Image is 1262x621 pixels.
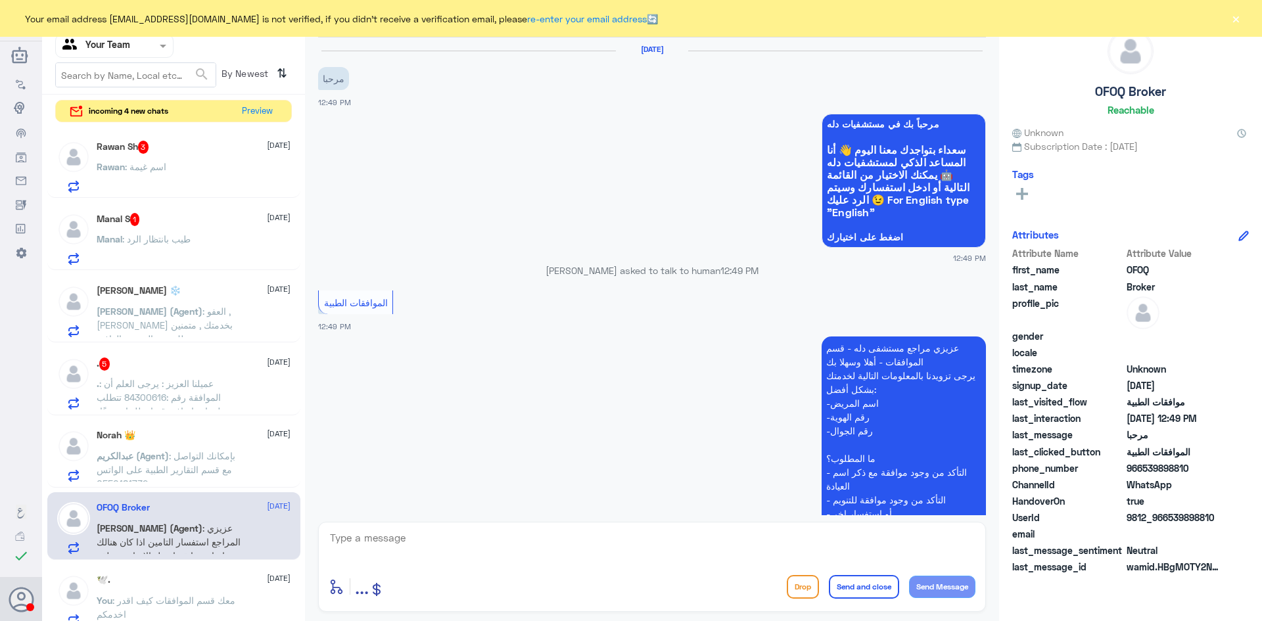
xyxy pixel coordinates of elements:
span: last_visited_flow [1012,395,1124,409]
button: Send and close [829,575,899,599]
span: [DATE] [267,572,291,584]
span: [DATE] [267,428,291,440]
span: عبدالكريم (Agent) [97,450,169,461]
span: Attribute Value [1127,246,1222,260]
span: 12:49 PM [318,322,351,331]
span: Manal [97,233,122,244]
span: last_message [1012,428,1124,442]
img: defaultAdmin.png [57,213,90,246]
h6: Attributes [1012,229,1059,241]
span: : العفو , [PERSON_NAME] بخدمتك , متمنين لك دوم الصحة والعافية [97,306,233,344]
span: : معك قسم الموافقات كيف اقدر اخدمكم [97,595,235,620]
img: defaultAdmin.png [57,502,90,535]
span: search [194,66,210,82]
button: search [194,64,210,85]
span: موافقات الطبية [1127,395,1222,409]
i: check [13,548,29,564]
span: gender [1012,329,1124,343]
img: defaultAdmin.png [57,285,90,318]
span: wamid.HBgMOTY2NTM5ODk4ODEwFQIAEhgUM0EzMTE5MTUyNkE5OUFGMjA3OEMA [1127,560,1222,574]
h6: [DATE] [616,45,688,54]
span: 2 [1127,478,1222,492]
span: Unknown [1012,126,1063,139]
span: 1 [130,213,140,226]
span: last_interaction [1012,411,1124,425]
p: 15/9/2025, 12:49 PM [822,336,986,594]
span: [PERSON_NAME] (Agent) [97,306,202,317]
h5: . [97,357,110,371]
button: Preview [236,101,278,122]
span: : عميلنا العزيز : يرجى العلم أن الموافقة رقم :84300616 تتطلب معلومات إضافية قمنا بطلبها مسبقًا، و... [97,378,243,499]
span: : اسم غيمة [125,161,166,172]
button: Send Message [909,576,975,598]
h5: Manal S [97,213,140,226]
h5: OFOQ Broker [97,502,150,513]
img: defaultAdmin.png [1108,29,1153,74]
a: re-enter your email address [527,13,647,24]
span: null [1127,329,1222,343]
span: incoming 4 new chats [89,105,168,117]
span: null [1127,346,1222,359]
span: last_message_id [1012,560,1124,574]
span: مرحباً بك في مستشفيات دله [827,119,981,129]
img: defaultAdmin.png [57,141,90,173]
img: defaultAdmin.png [1127,296,1159,329]
span: [DATE] [267,283,291,295]
span: [PERSON_NAME] (Agent) [97,522,202,534]
span: Unknown [1127,362,1222,376]
span: signup_date [1012,379,1124,392]
span: ChannelId [1012,478,1124,492]
button: Avatar [9,587,34,612]
span: first_name [1012,263,1124,277]
h6: Reachable [1108,104,1154,116]
span: By Newest [216,62,271,89]
span: OFOQ [1127,263,1222,277]
span: email [1012,527,1124,541]
span: : بإمكانك التواصل مع قسم التقارير الطبية على الواتس 0550181732 [97,450,235,489]
span: null [1127,527,1222,541]
span: true [1127,494,1222,508]
span: 0 [1127,543,1222,557]
span: [DATE] [267,212,291,223]
span: profile_pic [1012,296,1124,327]
img: defaultAdmin.png [57,357,90,390]
h5: 🕊️. [97,574,110,586]
span: 12:49 PM [720,265,759,276]
span: last_name [1012,280,1124,294]
span: . [97,378,99,389]
h5: Norah 👑 [97,430,135,441]
button: × [1229,12,1242,25]
span: HandoverOn [1012,494,1124,508]
p: [PERSON_NAME] asked to talk to human [318,264,986,277]
span: Attribute Name [1012,246,1124,260]
button: Drop [787,575,819,599]
span: الموافقات الطبية [324,297,388,308]
span: 2025-09-15T09:49:43.196Z [1127,379,1222,392]
span: اضغط على اختيارك [827,232,981,242]
span: : طيب بانتظار الرد [122,233,191,244]
i: ⇅ [277,62,287,84]
span: [DATE] [267,500,291,512]
span: last_message_sentiment [1012,543,1124,557]
h5: Rawan Sh [97,141,149,154]
span: locale [1012,346,1124,359]
span: Subscription Date : [DATE] [1012,139,1249,153]
span: 12:49 PM [318,98,351,106]
span: ... [355,574,369,598]
span: Your email address [EMAIL_ADDRESS][DOMAIN_NAME] is not verified, if you didn't receive a verifica... [25,12,658,26]
span: 9812_966539898810 [1127,511,1222,524]
input: Search by Name, Local etc… [56,63,216,87]
h5: OFOQ Broker [1095,84,1166,99]
span: الموافقات الطبية [1127,445,1222,459]
span: مرحبا [1127,428,1222,442]
img: defaultAdmin.png [57,430,90,463]
span: 966539898810 [1127,461,1222,475]
button: ... [355,572,369,601]
span: Rawan [97,161,125,172]
span: UserId [1012,511,1124,524]
span: سعداء بتواجدك معنا اليوم 👋 أنا المساعد الذكي لمستشفيات دله 🤖 يمكنك الاختيار من القائمة التالية أو... [827,143,981,218]
span: You [97,595,112,606]
h5: Hala Abdullah ❄️ [97,285,181,296]
h6: Tags [1012,168,1034,180]
span: [DATE] [267,139,291,151]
